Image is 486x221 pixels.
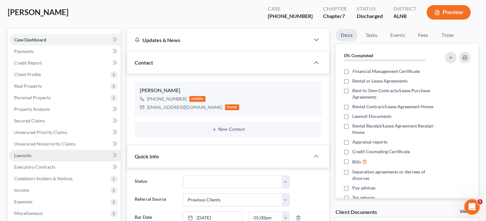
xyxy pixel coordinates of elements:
span: Property Analysis [14,106,50,112]
div: [EMAIL_ADDRESS][DOMAIN_NAME] [147,104,222,110]
a: Payments [9,46,121,57]
div: Client Documents [336,208,377,215]
label: Status [131,175,180,188]
a: Events [385,29,410,41]
span: Rent to Own Contracts/Lease Purchase Agreements [352,87,437,100]
span: Pay advices [352,185,375,191]
div: [PERSON_NAME] [140,87,316,94]
a: Credit Report [9,57,121,69]
div: Discharged [357,13,383,20]
span: Personal Property [14,95,51,100]
div: Chapter [323,5,346,13]
iframe: Intercom live chat [464,199,480,215]
a: Unsecured Nonpriority Claims [9,138,121,150]
div: District [393,5,416,13]
a: Secured Claims [9,115,121,127]
div: [PHONE_NUMBER] [147,96,187,102]
span: Case Dashboard [14,37,46,42]
div: Case [268,5,313,13]
span: Rental Contract/Lease Agreement-Home [352,103,433,110]
div: Status [357,5,383,13]
div: mobile [189,96,205,102]
span: Miscellaneous [14,210,43,216]
span: Real Property [14,83,42,89]
span: Separation agreements or decrees of divorces [352,169,437,181]
span: [PERSON_NAME] [8,7,68,17]
span: Unsecured Nonpriority Claims [14,141,76,146]
div: ALNB [393,13,416,20]
label: Referral Source [131,193,180,206]
span: Income [14,187,29,193]
span: Rental or Lease Agreements [352,78,408,84]
span: Codebtors Insiders & Notices [14,176,73,181]
a: Unsecured Priority Claims [9,127,121,138]
a: Tasks [360,29,382,41]
button: Preview [427,5,471,20]
span: Lawsuits [14,153,32,158]
div: [PHONE_NUMBER] [268,13,313,20]
span: Credit Report [14,60,42,66]
span: Expenses [14,199,32,204]
a: Docs [336,29,357,41]
a: Timer [436,29,459,41]
span: Contact [135,59,153,66]
span: Appraisal reports [352,139,387,145]
span: Rental Receipt/Lease Agreement Receipt-Home [352,123,437,136]
a: Case Dashboard [9,34,121,46]
a: View All [460,209,476,214]
div: Chapter [323,13,346,20]
span: Lawsuit Documents [352,113,392,119]
strong: 0% Completed [344,53,373,58]
button: New Contact [140,127,316,132]
div: home [225,104,239,110]
span: Unsecured Priority Claims [14,129,67,135]
span: Secured Claims [14,118,45,123]
span: Payments [14,49,34,54]
a: Lawsuits [9,150,121,161]
span: Quick Info [135,153,159,159]
a: Fees [413,29,433,41]
span: 7 [342,13,345,19]
span: Financial Management Certificate [352,68,419,75]
span: Credit Counseling Certificate [352,148,410,155]
div: Updates & News [135,37,302,43]
span: Executory Contracts [14,164,55,170]
a: Executory Contracts [9,161,121,173]
span: Bills [352,159,361,165]
span: Client Profile [14,72,41,77]
a: Property Analysis [9,103,121,115]
span: 1 [477,199,482,204]
span: Tax returns [352,194,375,201]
